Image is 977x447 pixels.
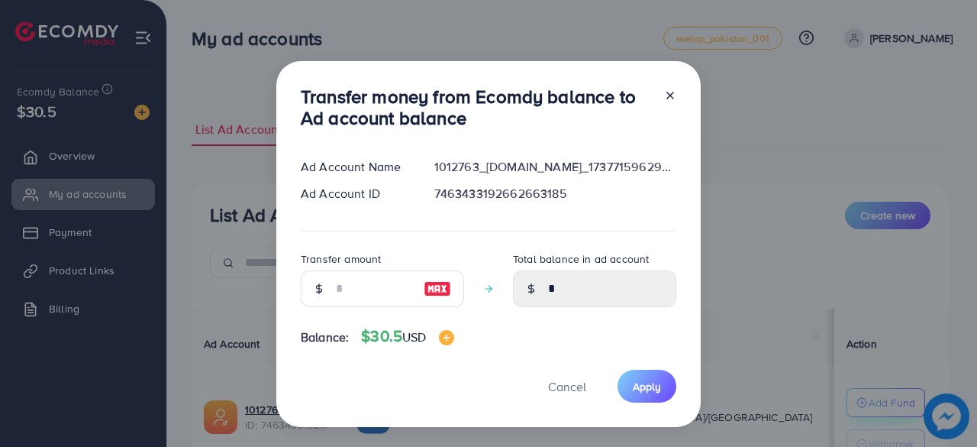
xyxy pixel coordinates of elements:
img: image [439,330,454,345]
img: image [424,280,451,298]
h4: $30.5 [361,327,453,346]
span: USD [402,329,426,345]
div: Ad Account Name [289,158,422,176]
span: Cancel [548,378,586,395]
div: 7463433192662663185 [422,185,688,202]
div: Ad Account ID [289,185,422,202]
label: Total balance in ad account [513,251,649,267]
button: Apply [617,370,676,403]
div: 1012763_[DOMAIN_NAME]_1737715962950 [422,158,688,176]
span: Apply [633,379,661,394]
label: Transfer amount [301,251,381,267]
span: Balance: [301,329,349,346]
button: Cancel [529,370,605,403]
h3: Transfer money from Ecomdy balance to Ad account balance [301,86,652,130]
